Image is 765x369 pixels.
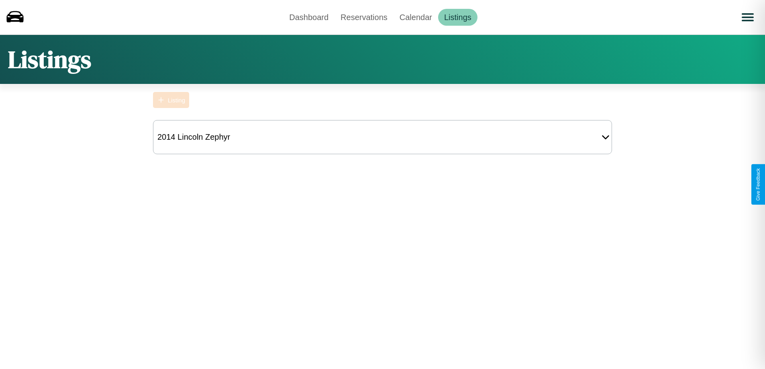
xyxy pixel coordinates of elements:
[755,168,761,201] div: Give Feedback
[153,92,189,108] button: Listing
[153,128,234,146] div: 2014 Lincoln Zephyr
[438,9,477,26] a: Listings
[168,97,185,104] div: Listing
[335,9,394,26] a: Reservations
[8,43,91,76] h1: Listings
[283,9,335,26] a: Dashboard
[736,6,759,29] button: Open menu
[394,9,438,26] a: Calendar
